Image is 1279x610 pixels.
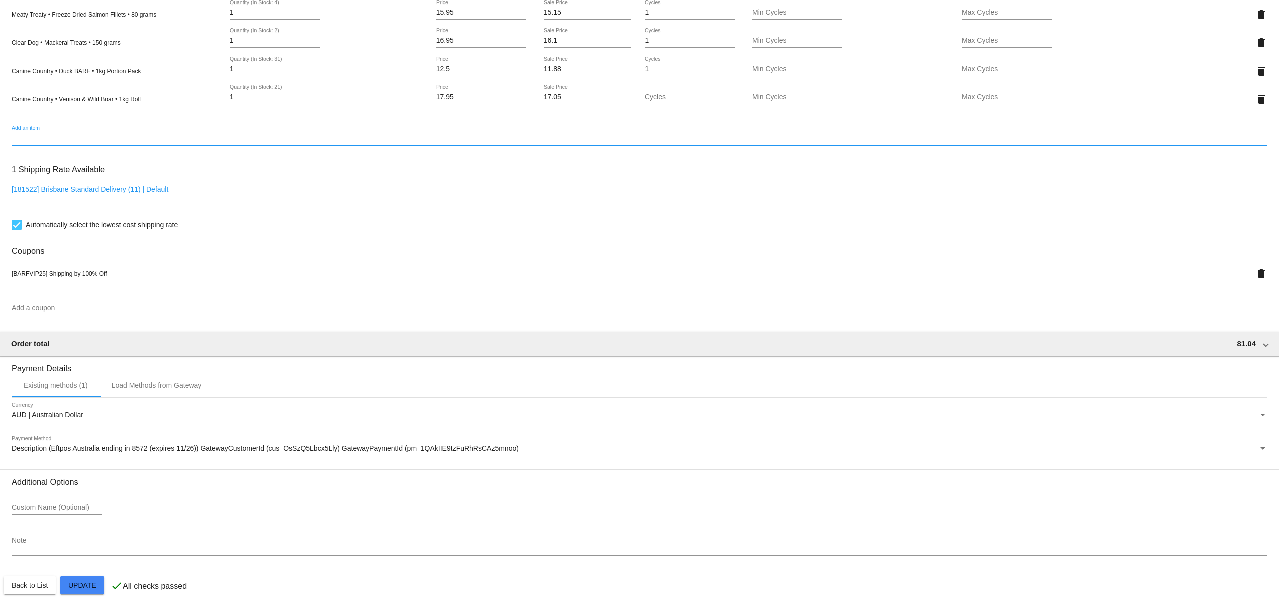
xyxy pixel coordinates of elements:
[24,381,88,389] div: Existing methods (1)
[123,582,187,591] p: All checks passed
[230,93,320,101] input: Quantity (In Stock: 21)
[436,65,526,73] input: Price
[12,411,83,419] span: AUD | Australian Dollar
[12,185,168,193] a: [181522] Brisbane Standard Delivery (11) | Default
[68,581,96,589] span: Update
[544,93,631,101] input: Sale Price
[544,65,631,73] input: Sale Price
[230,65,320,73] input: Quantity (In Stock: 31)
[12,444,519,452] span: Description (Eftpos Australia ending in 8572 (expires 11/26)) GatewayCustomerId (cus_OsSzQ5Lbcx5L...
[1255,9,1267,21] mat-icon: delete
[12,68,141,75] span: Canine Country • Duck BARF • 1kg Portion Pack
[111,580,123,592] mat-icon: check
[12,159,105,180] h3: 1 Shipping Rate Available
[544,9,631,17] input: Sale Price
[645,37,735,45] input: Cycles
[962,37,1052,45] input: Max Cycles
[12,270,107,277] span: [BARFVIP25] Shipping by 100% Off
[12,11,156,18] span: Meaty Treaty • Freeze Dried Salmon Fillets • 80 grams
[4,576,56,594] button: Back to List
[12,445,1267,453] mat-select: Payment Method
[230,9,320,17] input: Quantity (In Stock: 4)
[112,381,202,389] div: Load Methods from Gateway
[962,65,1052,73] input: Max Cycles
[436,93,526,101] input: Price
[752,9,842,17] input: Min Cycles
[12,356,1267,373] h3: Payment Details
[11,339,50,348] span: Order total
[962,9,1052,17] input: Max Cycles
[752,93,842,101] input: Min Cycles
[12,304,1267,312] input: Add a coupon
[645,65,735,73] input: Cycles
[1255,268,1267,280] mat-icon: delete
[962,93,1052,101] input: Max Cycles
[12,239,1267,256] h3: Coupons
[436,9,526,17] input: Price
[1255,65,1267,77] mat-icon: delete
[645,9,735,17] input: Cycles
[544,37,631,45] input: Sale Price
[26,219,178,231] span: Automatically select the lowest cost shipping rate
[12,411,1267,419] mat-select: Currency
[12,96,141,103] span: Canine Country • Venison & Wild Boar • 1kg Roll
[1255,37,1267,49] mat-icon: delete
[645,93,735,101] input: Cycles
[12,581,48,589] span: Back to List
[436,37,526,45] input: Price
[60,576,104,594] button: Update
[12,477,1267,487] h3: Additional Options
[752,37,842,45] input: Min Cycles
[752,65,842,73] input: Min Cycles
[1255,93,1267,105] mat-icon: delete
[1237,339,1256,348] span: 81.04
[230,37,320,45] input: Quantity (In Stock: 2)
[12,134,1267,142] input: Add an item
[12,504,102,512] input: Custom Name (Optional)
[12,39,121,46] span: Clear Dog • Mackeral Treats • 150 grams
